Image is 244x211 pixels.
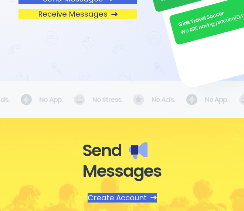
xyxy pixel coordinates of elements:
[20,94,51,105] div: No App.
[186,94,197,105] img: No Ads.
[82,161,162,181] div: Messages
[20,94,32,105] img: No Ads.
[74,94,111,105] div: No Stress.
[82,140,162,161] div: Send
[133,94,164,106] div: No Ads.
[133,94,144,106] img: No Ads.
[186,94,217,105] div: No App.
[74,94,85,105] img: No Ads.
[18,9,137,19] a: Receive Messages
[88,193,157,203] a: Create Account
[129,142,148,159] img: Send messages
